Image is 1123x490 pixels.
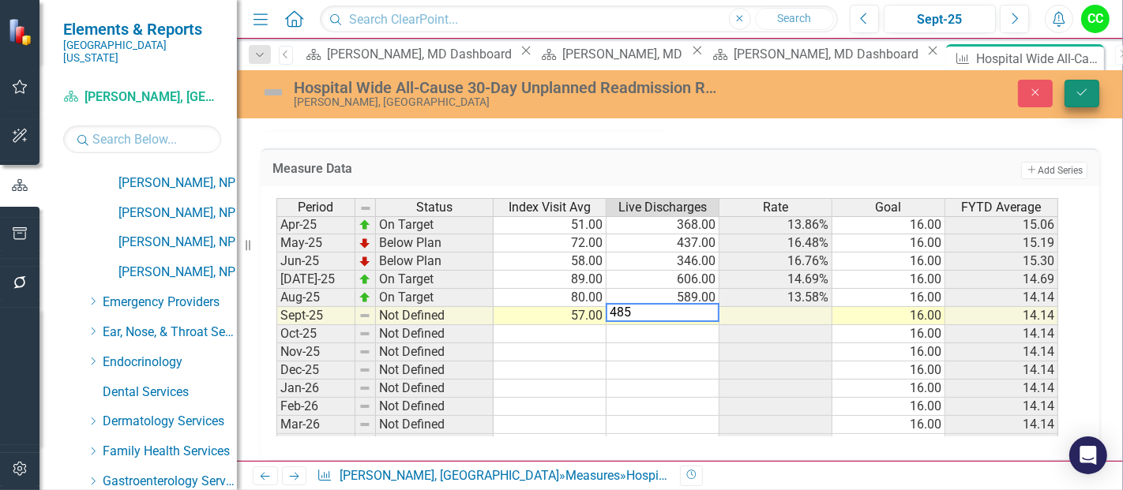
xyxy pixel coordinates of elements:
div: Open Intercom Messenger [1069,436,1107,474]
td: Below Plan [376,252,494,271]
td: 51.00 [494,216,607,234]
img: zOikAAAAAElFTkSuQmCC [359,291,371,304]
td: Below Plan [376,234,494,252]
h3: Measure Data [272,162,716,176]
img: 8DAGhfEEPCf229AAAAAElFTkSuQmCC [359,436,371,449]
td: 14.14 [945,307,1058,325]
td: 16.00 [832,416,945,434]
td: 15.30 [945,252,1058,271]
td: 58.00 [494,252,607,271]
span: Goal [876,200,902,215]
img: TnMDeAgwAPMxUmUi88jYAAAAAElFTkSuQmCC [359,237,371,249]
td: 368.00 [607,216,719,234]
td: 72.00 [494,234,607,252]
small: [GEOGRAPHIC_DATA][US_STATE] [63,39,221,65]
div: Hospital Wide All-Cause 30-Day Unplanned Readmission Rate [976,49,1100,69]
td: 80.00 [494,289,607,307]
div: » » [317,467,668,485]
a: [PERSON_NAME], NP [118,234,237,252]
td: Nov-25 [276,343,355,361]
span: Status [416,200,453,215]
td: Oct-25 [276,325,355,343]
span: Elements & Reports [63,20,221,39]
td: 14.14 [945,416,1058,434]
td: Not Defined [376,434,494,452]
td: Aug-25 [276,289,355,307]
div: Sept-25 [889,10,990,29]
td: Dec-25 [276,361,355,380]
td: Feb-26 [276,398,355,416]
td: Not Defined [376,361,494,380]
a: [PERSON_NAME], [GEOGRAPHIC_DATA] [63,88,221,107]
span: FYTD Average [962,200,1042,215]
td: Not Defined [376,325,494,343]
td: On Target [376,289,494,307]
td: 14.14 [945,434,1058,452]
td: 16.48% [719,234,832,252]
a: [PERSON_NAME], [GEOGRAPHIC_DATA] [340,468,559,483]
button: Add Series [1021,162,1087,179]
div: [PERSON_NAME], MD Dashboard [734,44,923,64]
input: Search Below... [63,125,221,153]
td: 14.14 [945,325,1058,343]
td: Mar-26 [276,416,355,434]
a: [PERSON_NAME], MD [536,44,687,64]
td: 346.00 [607,252,719,271]
img: 8DAGhfEEPCf229AAAAAElFTkSuQmCC [359,309,371,322]
a: [PERSON_NAME], NP [118,174,237,193]
td: 14.14 [945,289,1058,307]
td: [DATE]-25 [276,271,355,289]
td: Jun-25 [276,252,355,271]
td: 606.00 [607,271,719,289]
td: 15.06 [945,216,1058,234]
img: 8DAGhfEEPCf229AAAAAElFTkSuQmCC [359,400,371,413]
img: 8DAGhfEEPCf229AAAAAElFTkSuQmCC [359,364,371,376]
td: 16.00 [832,325,945,343]
a: Ear, Nose, & Throat Services [103,324,237,342]
img: Not Defined [261,80,286,105]
td: Sept-25 [276,307,355,325]
span: Index Visit Avg [509,200,591,215]
div: Hospital Wide All-Cause 30-Day Unplanned Readmission Rate [294,79,723,96]
td: 13.58% [719,289,832,307]
button: CC [1081,5,1110,33]
div: [PERSON_NAME], MD Dashboard [327,44,516,64]
a: Dermatology Services [103,413,237,431]
div: [PERSON_NAME], [GEOGRAPHIC_DATA] [294,96,723,108]
td: 15.19 [945,234,1058,252]
td: 16.00 [832,307,945,325]
span: Period [299,200,334,215]
a: Emergency Providers [103,294,237,312]
td: 14.14 [945,398,1058,416]
td: 14.14 [945,380,1058,398]
td: On Target [376,216,494,234]
input: Search ClearPoint... [320,6,838,33]
td: Apr-25 [276,216,355,234]
img: 8DAGhfEEPCf229AAAAAElFTkSuQmCC [359,202,372,215]
td: 16.00 [832,343,945,361]
a: [PERSON_NAME], MD Dashboard [708,44,923,64]
button: Search [755,8,834,30]
td: 13.86% [719,216,832,234]
td: 16.00 [832,398,945,416]
td: Not Defined [376,380,494,398]
td: 589.00 [607,289,719,307]
td: 14.14 [945,361,1058,380]
td: 16.00 [832,289,945,307]
span: Rate [763,200,788,215]
td: 14.69 [945,271,1058,289]
td: 16.00 [832,252,945,271]
td: Not Defined [376,343,494,361]
td: 16.76% [719,252,832,271]
td: 16.00 [832,380,945,398]
td: May-25 [276,234,355,252]
img: 8DAGhfEEPCf229AAAAAElFTkSuQmCC [359,382,371,395]
a: [PERSON_NAME], MD Dashboard [301,44,516,64]
a: Family Health Services [103,443,237,461]
td: Not Defined [376,307,494,325]
td: Apr-26 [276,434,355,452]
img: ClearPoint Strategy [8,17,36,45]
button: Sept-25 [884,5,996,33]
td: 16.00 [832,434,945,452]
